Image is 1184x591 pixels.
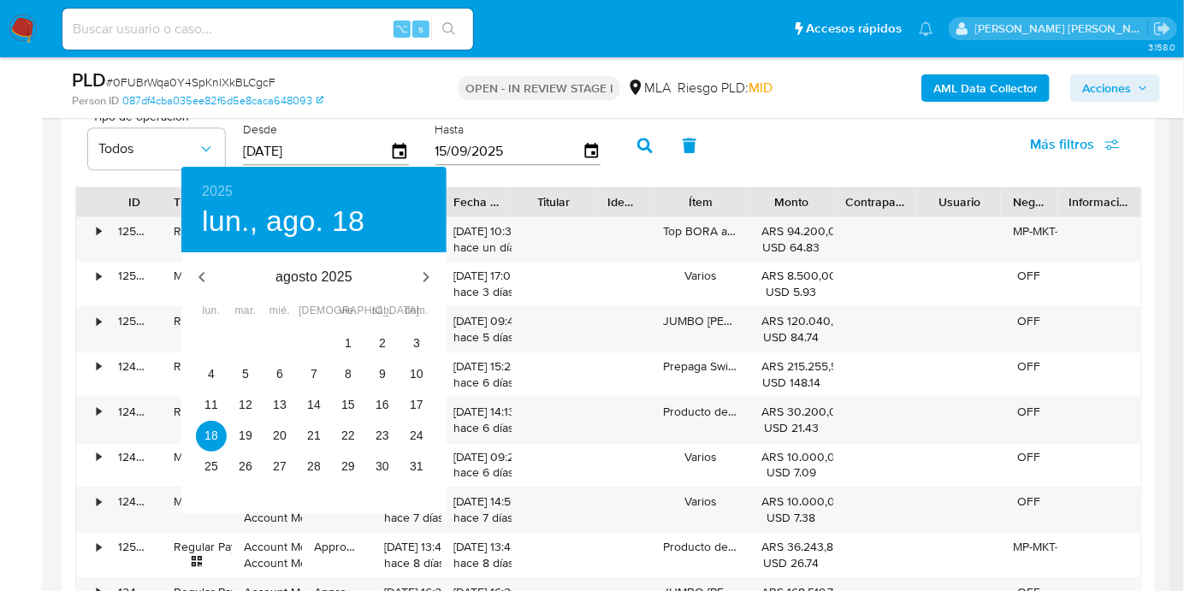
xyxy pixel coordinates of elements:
button: 9 [367,359,398,390]
p: 10 [410,365,423,382]
p: 17 [410,396,423,413]
p: 15 [341,396,355,413]
p: 23 [376,427,389,444]
button: 17 [401,390,432,421]
button: 6 [264,359,295,390]
button: 2025 [202,180,233,204]
button: 11 [196,390,227,421]
button: 20 [264,421,295,452]
p: 29 [341,458,355,475]
button: 26 [230,452,261,482]
span: sáb. [367,303,398,320]
button: 19 [230,421,261,452]
button: 30 [367,452,398,482]
button: 14 [299,390,329,421]
button: 7 [299,359,329,390]
p: 27 [273,458,287,475]
button: 8 [333,359,364,390]
p: 31 [410,458,423,475]
p: 5 [242,365,249,382]
p: 3 [413,334,420,352]
button: 24 [401,421,432,452]
button: 25 [196,452,227,482]
button: 12 [230,390,261,421]
p: 8 [345,365,352,382]
p: 26 [239,458,252,475]
p: 16 [376,396,389,413]
button: 21 [299,421,329,452]
span: dom. [401,303,432,320]
p: 12 [239,396,252,413]
button: 10 [401,359,432,390]
span: vie. [333,303,364,320]
button: 1 [333,328,364,359]
button: 27 [264,452,295,482]
button: 18 [196,421,227,452]
p: 6 [276,365,283,382]
button: 2 [367,328,398,359]
span: lun. [196,303,227,320]
button: 13 [264,390,295,421]
p: 2 [379,334,386,352]
button: 28 [299,452,329,482]
span: [DEMOGRAPHIC_DATA]. [299,303,329,320]
button: 5 [230,359,261,390]
button: 4 [196,359,227,390]
button: 22 [333,421,364,452]
p: 14 [307,396,321,413]
p: 21 [307,427,321,444]
p: 25 [204,458,218,475]
p: 1 [345,334,352,352]
p: 9 [379,365,386,382]
p: 28 [307,458,321,475]
button: 29 [333,452,364,482]
p: 24 [410,427,423,444]
button: 23 [367,421,398,452]
button: 15 [333,390,364,421]
button: lun., ago. 18 [202,204,364,239]
p: 7 [311,365,317,382]
p: 20 [273,427,287,444]
p: 18 [204,427,218,444]
button: 31 [401,452,432,482]
span: mar. [230,303,261,320]
span: mié. [264,303,295,320]
p: 11 [204,396,218,413]
p: 19 [239,427,252,444]
p: 4 [208,365,215,382]
button: 16 [367,390,398,421]
p: 22 [341,427,355,444]
p: 30 [376,458,389,475]
button: 3 [401,328,432,359]
p: agosto 2025 [222,267,406,287]
p: 13 [273,396,287,413]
